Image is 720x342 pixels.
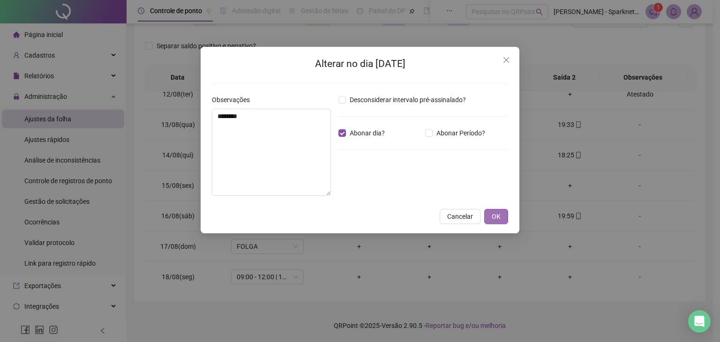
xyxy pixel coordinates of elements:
[688,310,711,333] div: Open Intercom Messenger
[433,128,489,138] span: Abonar Período?
[212,56,508,72] h2: Alterar no dia [DATE]
[346,95,470,105] span: Desconsiderar intervalo pré-assinalado?
[484,209,508,224] button: OK
[346,128,389,138] span: Abonar dia?
[502,56,510,64] span: close
[212,95,256,105] label: Observações
[499,52,514,67] button: Close
[440,209,480,224] button: Cancelar
[492,211,501,222] span: OK
[447,211,473,222] span: Cancelar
